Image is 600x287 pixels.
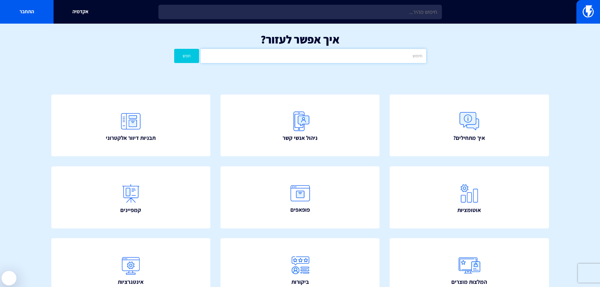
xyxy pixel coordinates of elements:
[51,166,211,228] a: קמפיינים
[201,49,426,63] input: חיפוש
[291,278,309,286] span: ביקורות
[118,278,144,286] span: אינטגרציות
[106,134,156,142] span: תבניות דיוור אלקטרוני
[9,33,591,46] h1: איך אפשר לעזור?
[390,95,549,157] a: איך מתחילים?
[220,95,380,157] a: ניהול אנשי קשר
[220,166,380,228] a: פופאפים
[158,5,442,19] input: חיפוש מהיר...
[290,206,310,214] span: פופאפים
[283,134,317,142] span: ניהול אנשי קשר
[453,134,485,142] span: איך מתחילים?
[390,166,549,228] a: אוטומציות
[457,206,481,214] span: אוטומציות
[120,206,141,214] span: קמפיינים
[451,278,487,286] span: המלצות מוצרים
[174,49,199,63] button: חפש
[51,95,211,157] a: תבניות דיוור אלקטרוני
